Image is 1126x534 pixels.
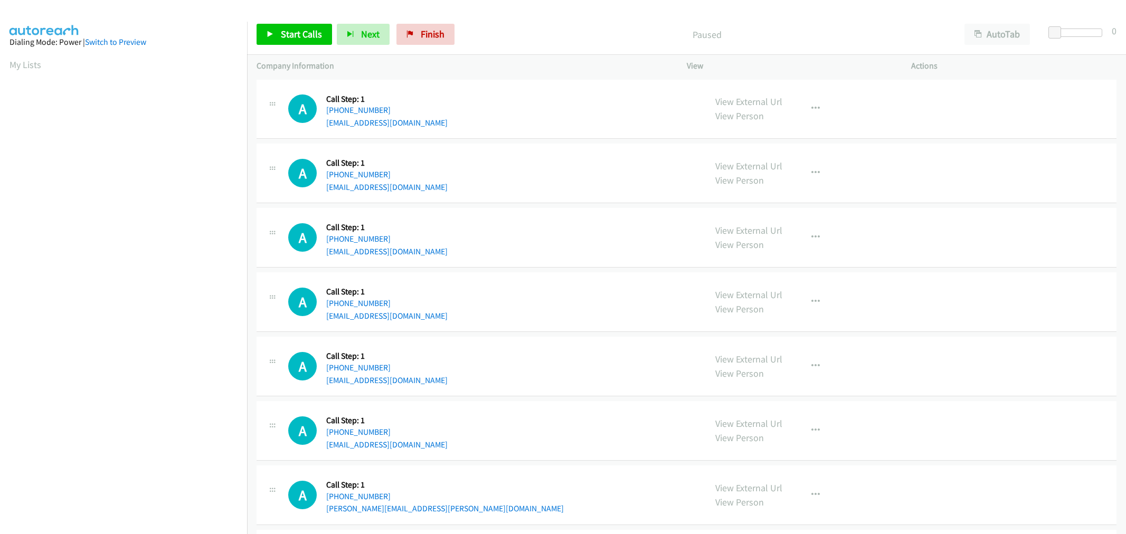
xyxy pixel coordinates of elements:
h1: A [288,288,317,316]
span: Next [361,28,380,40]
h5: Call Step: 1 [326,480,564,490]
h5: Call Step: 1 [326,222,448,233]
div: The call is yet to be attempted [288,288,317,316]
div: The call is yet to be attempted [288,352,317,380]
a: View Person [715,239,764,251]
div: Delay between calls (in seconds) [1054,28,1102,37]
h1: A [288,481,317,509]
a: View External Url [715,96,782,108]
a: View External Url [715,224,782,236]
a: [PHONE_NUMBER] [326,234,391,244]
a: View Person [715,110,764,122]
a: View External Url [715,417,782,430]
p: View [687,60,892,72]
a: View External Url [715,482,782,494]
p: Paused [469,27,945,42]
h1: A [288,223,317,252]
div: The call is yet to be attempted [288,416,317,445]
a: View Person [715,174,764,186]
h5: Call Step: 1 [326,287,448,297]
button: Next [337,24,390,45]
a: View External Url [715,289,782,301]
a: Finish [396,24,455,45]
a: [PERSON_NAME][EMAIL_ADDRESS][PERSON_NAME][DOMAIN_NAME] [326,503,564,513]
div: The call is yet to be attempted [288,223,317,252]
a: View External Url [715,353,782,365]
a: Switch to Preview [85,37,146,47]
a: [PHONE_NUMBER] [326,427,391,437]
a: [EMAIL_ADDRESS][DOMAIN_NAME] [326,182,448,192]
div: 0 [1112,24,1116,38]
a: [EMAIL_ADDRESS][DOMAIN_NAME] [326,440,448,450]
h1: A [288,159,317,187]
a: My Lists [10,59,41,71]
a: [EMAIL_ADDRESS][DOMAIN_NAME] [326,246,448,256]
h1: A [288,94,317,123]
a: [PHONE_NUMBER] [326,298,391,308]
p: Company Information [257,60,668,72]
h1: A [288,352,317,380]
a: [EMAIL_ADDRESS][DOMAIN_NAME] [326,311,448,321]
a: View Person [715,303,764,315]
div: Dialing Mode: Power | [10,36,238,49]
a: View Person [715,496,764,508]
h1: A [288,416,317,445]
a: [PHONE_NUMBER] [326,169,391,179]
h5: Call Step: 1 [326,94,448,104]
div: The call is yet to be attempted [288,481,317,509]
h5: Call Step: 1 [326,158,448,168]
span: Start Calls [281,28,322,40]
a: [PHONE_NUMBER] [326,105,391,115]
p: Actions [911,60,1116,72]
a: View Person [715,367,764,379]
a: View External Url [715,160,782,172]
h5: Call Step: 1 [326,351,448,361]
a: Start Calls [257,24,332,45]
a: [PHONE_NUMBER] [326,363,391,373]
h5: Call Step: 1 [326,415,448,426]
a: [EMAIL_ADDRESS][DOMAIN_NAME] [326,118,448,128]
span: Finish [421,28,444,40]
button: AutoTab [964,24,1030,45]
div: The call is yet to be attempted [288,94,317,123]
a: View Person [715,432,764,444]
a: [PHONE_NUMBER] [326,491,391,501]
div: The call is yet to be attempted [288,159,317,187]
a: [EMAIL_ADDRESS][DOMAIN_NAME] [326,375,448,385]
